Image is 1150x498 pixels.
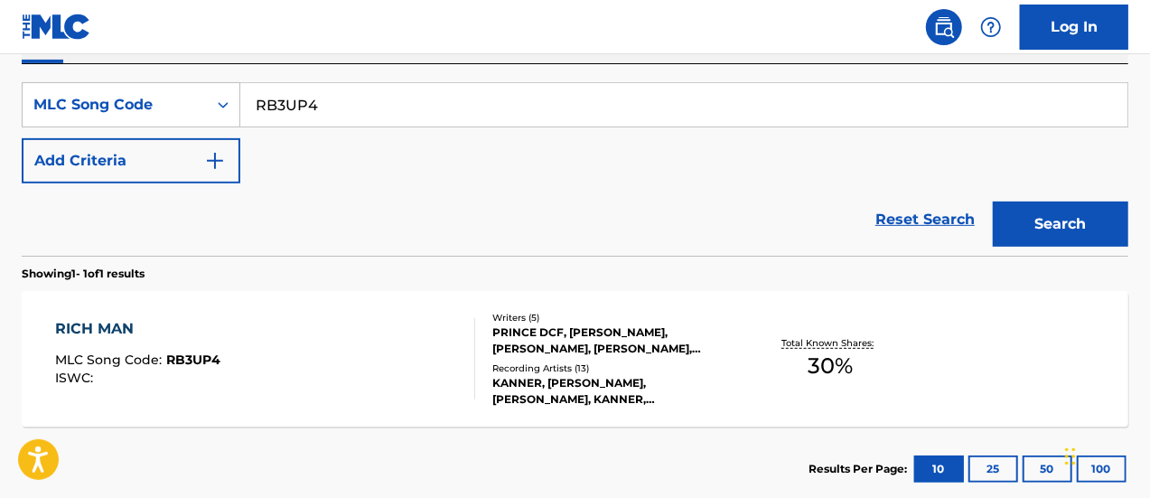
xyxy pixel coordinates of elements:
[782,336,879,350] p: Total Known Shares:
[914,456,964,483] button: 10
[866,200,984,240] a: Reset Search
[22,82,1128,256] form: Search Form
[1060,411,1150,498] iframe: Chat Widget
[926,9,962,45] a: Public Search
[22,138,240,183] button: Add Criteria
[22,14,91,40] img: MLC Logo
[980,16,1002,38] img: help
[492,324,738,357] div: PRINCE DCF, [PERSON_NAME], [PERSON_NAME], [PERSON_NAME], [PERSON_NAME]
[55,370,98,386] span: ISWC :
[809,461,912,477] p: Results Per Page:
[166,352,220,368] span: RB3UP4
[973,9,1009,45] div: Help
[492,311,738,324] div: Writers ( 5 )
[1065,429,1076,484] div: Drag
[55,318,220,340] div: RICH MAN
[993,202,1128,247] button: Search
[968,456,1018,483] button: 25
[492,362,738,375] div: Recording Artists ( 13 )
[1020,5,1128,50] a: Log In
[933,16,955,38] img: search
[55,352,166,368] span: MLC Song Code :
[204,150,226,172] img: 9d2ae6d4665cec9f34b9.svg
[1023,456,1072,483] button: 50
[22,266,145,282] p: Showing 1 - 1 of 1 results
[33,94,196,116] div: MLC Song Code
[492,375,738,408] div: KANNER, [PERSON_NAME], [PERSON_NAME], KANNER, [PERSON_NAME]
[808,350,853,382] span: 30 %
[22,291,1128,427] a: RICH MANMLC Song Code:RB3UP4ISWC:Writers (5)PRINCE DCF, [PERSON_NAME], [PERSON_NAME], [PERSON_NAM...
